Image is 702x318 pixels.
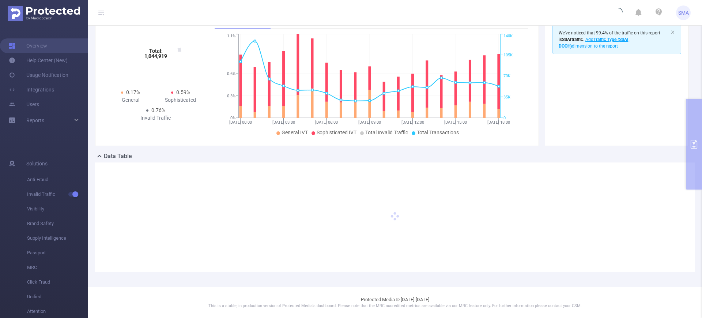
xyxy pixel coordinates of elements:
[27,187,88,202] span: Invalid Traffic
[671,28,675,36] button: icon: close
[358,120,381,125] tspan: [DATE] 09:00
[444,120,467,125] tspan: [DATE] 15:00
[227,34,235,39] tspan: 1.1%
[227,94,235,98] tspan: 0.3%
[503,34,513,39] tspan: 140K
[9,82,54,97] a: Integrations
[272,120,295,125] tspan: [DATE] 03:00
[559,37,630,49] span: Add dimension to the report
[176,89,190,95] span: 0.59%
[27,202,88,216] span: Visibility
[9,97,39,112] a: Users
[26,117,44,123] span: Reports
[365,130,408,135] span: Total Invalid Traffic
[144,53,167,59] tspan: 1,044,919
[230,116,235,120] tspan: 0%
[229,120,252,125] tspan: [DATE] 00:00
[317,130,356,135] span: Sophisticated IVT
[88,287,702,318] footer: Protected Media © [DATE]-[DATE]
[26,156,48,171] span: Solutions
[26,113,44,128] a: Reports
[678,5,689,20] span: SMA
[503,74,510,79] tspan: 70K
[151,107,165,113] span: 0.76%
[27,260,88,275] span: MRC
[401,120,424,125] tspan: [DATE] 12:00
[106,96,156,104] div: General
[27,231,88,246] span: Supply Intelligence
[126,89,140,95] span: 0.17%
[27,216,88,231] span: Brand Safety
[562,37,583,42] b: SSAI traffic
[614,8,623,18] i: icon: loading
[671,30,675,34] i: icon: close
[27,275,88,289] span: Click Fraud
[417,130,459,135] span: Total Transactions
[227,72,235,76] tspan: 0.6%
[27,289,88,304] span: Unified
[131,114,181,122] div: Invalid Traffic
[106,303,684,309] p: This is a stable, in production version of Protected Media's dashboard. Please note that the MRC ...
[9,53,68,68] a: Help Center (New)
[149,48,162,54] tspan: Total:
[503,53,513,57] tspan: 105K
[156,96,206,104] div: Sophisticated
[9,68,68,82] a: Usage Notification
[27,246,88,260] span: Passport
[27,172,88,187] span: Anti-Fraud
[104,152,132,161] h2: Data Table
[503,95,510,100] tspan: 35K
[315,120,338,125] tspan: [DATE] 06:00
[559,30,660,49] span: We've noticed that 99.4% of the traffic on this report is .
[8,6,80,21] img: Protected Media
[503,116,506,120] tspan: 0
[282,130,308,135] span: General IVT
[487,120,510,125] tspan: [DATE] 18:00
[9,38,47,53] a: Overview
[559,37,630,49] b: Traffic Type (SSAI, DOOH)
